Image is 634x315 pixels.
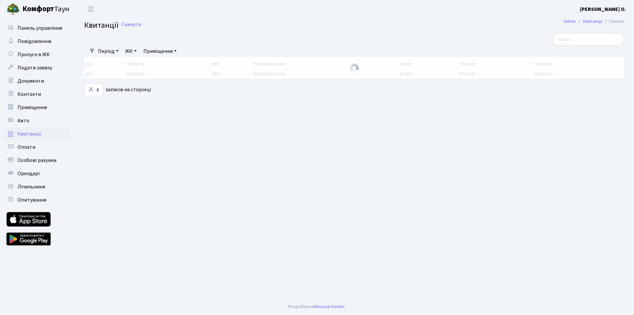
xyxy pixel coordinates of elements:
span: Орендарі [18,170,40,177]
input: Пошук... [552,33,624,46]
a: Лічильники [3,180,69,193]
a: Оплати [3,140,69,154]
a: Контакти [3,88,69,101]
span: Таун [22,4,69,15]
select: записів на сторінці [84,84,103,96]
a: Документи [3,74,69,88]
span: Опитування [18,196,46,204]
a: Орендарі [3,167,69,180]
a: Опитування [3,193,69,207]
span: Особові рахунки [18,157,56,164]
button: Переключити навігацію [83,4,99,15]
span: Подати заявку [18,64,52,71]
span: Оплати [18,143,35,151]
a: Квитанції [583,18,602,25]
span: Лічильники [18,183,45,190]
a: Подати заявку [3,61,69,74]
a: Повідомлення [3,35,69,48]
img: logo.png [7,3,20,16]
a: Скинути [122,21,141,28]
span: Контакти [18,91,41,98]
a: Період [95,46,121,57]
a: Пропуск в ЖК [3,48,69,61]
span: Авто [18,117,29,124]
a: Квитанції [3,127,69,140]
b: Комфорт [22,4,54,14]
a: [PERSON_NAME] О. [580,5,626,13]
a: Особові рахунки [3,154,69,167]
li: Список [602,18,624,25]
a: Приміщення [141,46,179,57]
label: записів на сторінці [84,84,151,96]
a: Massive Kinetic [314,303,345,310]
a: Авто [3,114,69,127]
span: Повідомлення [18,38,51,45]
span: Панель управління [18,24,62,32]
a: Приміщення [3,101,69,114]
span: Документи [18,77,44,85]
nav: breadcrumb [554,15,634,28]
span: Квитанції [18,130,42,138]
a: Admin [564,18,576,25]
img: Обробка... [349,63,360,73]
span: Приміщення [18,104,47,111]
div: Розроблено . [288,303,346,310]
b: [PERSON_NAME] О. [580,6,626,13]
span: Квитанції [84,20,119,31]
a: ЖК [123,46,139,57]
span: Пропуск в ЖК [18,51,50,58]
a: Панель управління [3,21,69,35]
